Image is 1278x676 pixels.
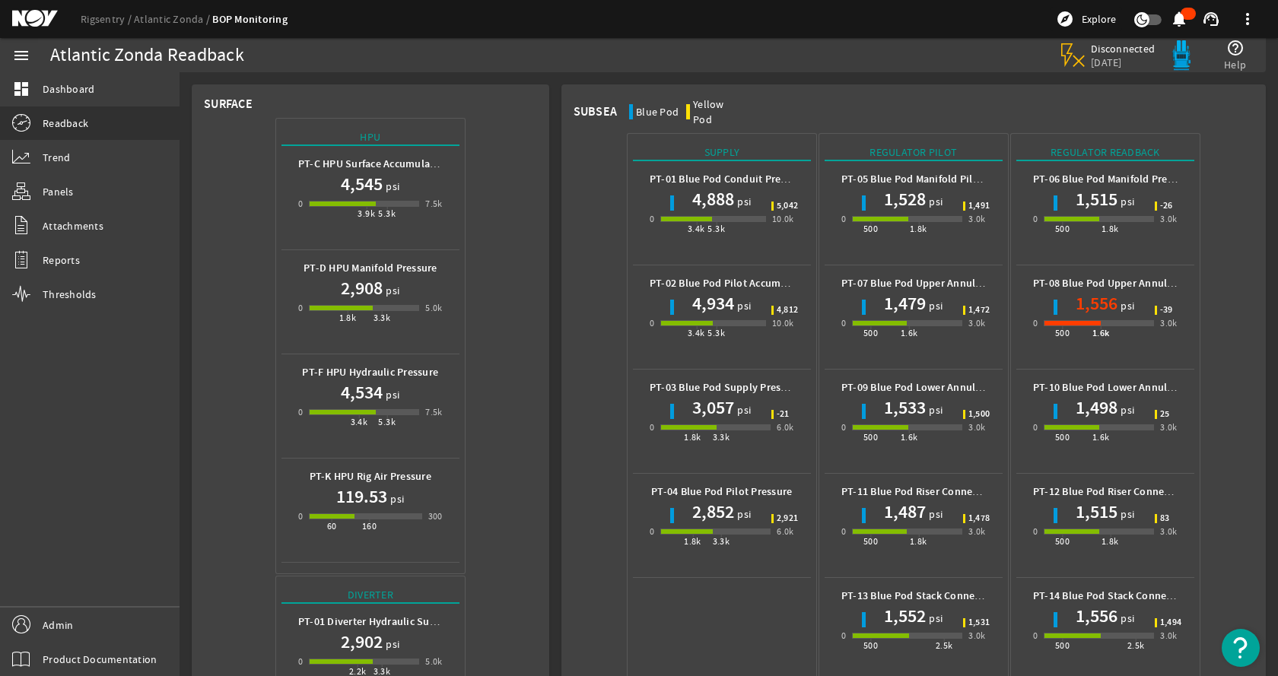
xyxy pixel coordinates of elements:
[1091,42,1156,56] span: Disconnected
[651,484,792,499] b: PT-04 Blue Pod Pilot Pressure
[772,211,794,227] div: 10.0k
[341,172,383,196] h1: 4,545
[968,306,990,315] span: 1,472
[936,638,953,653] div: 2.5k
[12,46,30,65] mat-icon: menu
[901,430,918,445] div: 1.6k
[910,221,927,236] div: 1.8k
[1202,10,1220,28] mat-icon: support_agent
[841,276,1054,290] b: PT-07 Blue Pod Upper Annular Pilot Pressure
[1166,40,1197,71] img: Bluepod.svg
[1092,430,1110,445] div: 1.6k
[688,221,705,236] div: 3.4k
[707,325,725,341] div: 5.3k
[341,380,383,405] h1: 4,534
[336,484,387,509] h1: 119.53
[1117,611,1134,626] span: psi
[777,514,798,523] span: 2,921
[1055,534,1070,549] div: 500
[425,196,443,211] div: 7.5k
[1226,39,1245,57] mat-icon: help_outline
[693,97,743,127] div: Yellow Pod
[1117,402,1134,417] span: psi
[884,500,926,524] h1: 1,487
[910,534,927,549] div: 1.8k
[841,484,1110,499] b: PT-11 Blue Pod Riser Connector Regulator Pilot Pressure
[1170,10,1188,28] mat-icon: notifications
[43,252,80,268] span: Reports
[968,420,986,435] div: 3.0k
[884,291,926,316] h1: 1,479
[863,221,878,236] div: 500
[926,194,943,209] span: psi
[1033,484,1276,499] b: PT-12 Blue Pod Riser Connector Regulator Pressure
[383,179,399,194] span: psi
[734,298,751,313] span: psi
[1160,202,1173,211] span: -26
[425,654,443,669] div: 5.0k
[281,587,459,604] div: Diverter
[926,298,943,313] span: psi
[1033,276,1220,290] b: PT-08 Blue Pod Upper Annular Pressure
[1055,325,1070,341] div: 500
[378,206,396,221] div: 5.3k
[298,509,303,524] div: 0
[684,534,701,549] div: 1.8k
[43,617,73,633] span: Admin
[841,211,846,227] div: 0
[298,654,303,669] div: 0
[310,469,431,484] b: PT-K HPU Rig Air Pressure
[968,202,990,211] span: 1,491
[777,202,798,211] span: 5,042
[692,500,734,524] h1: 2,852
[692,291,734,316] h1: 4,934
[341,276,383,300] h1: 2,908
[383,387,399,402] span: psi
[1102,221,1119,236] div: 1.8k
[1076,291,1117,316] h1: 1,556
[841,589,1112,603] b: PT-13 Blue Pod Stack Connector Regulator Pilot Pressure
[1082,11,1116,27] span: Explore
[884,395,926,420] h1: 1,533
[281,129,459,146] div: HPU
[841,628,846,643] div: 0
[12,80,30,98] mat-icon: dashboard
[863,534,878,549] div: 500
[1055,430,1070,445] div: 500
[968,618,990,627] span: 1,531
[1160,628,1178,643] div: 3.0k
[650,420,654,435] div: 0
[1033,420,1038,435] div: 0
[633,144,811,161] div: Supply
[1160,524,1178,539] div: 3.0k
[734,194,751,209] span: psi
[1076,604,1117,628] h1: 1,556
[43,81,94,97] span: Dashboard
[684,430,701,445] div: 1.8k
[1224,57,1246,72] span: Help
[425,300,443,316] div: 5.0k
[1091,56,1156,69] span: [DATE]
[1160,211,1178,227] div: 3.0k
[926,506,943,522] span: psi
[358,206,375,221] div: 3.9k
[1222,629,1260,667] button: Open Resource Center
[425,405,443,420] div: 7.5k
[43,287,97,302] span: Thresholds
[304,261,437,275] b: PT-D HPU Manifold Pressure
[968,514,990,523] span: 1,478
[362,519,377,534] div: 160
[777,524,794,539] div: 6.0k
[688,325,705,341] div: 3.4k
[841,420,846,435] div: 0
[777,410,790,419] span: -21
[81,12,134,26] a: Rigsentry
[1056,10,1074,28] mat-icon: explore
[1160,410,1170,419] span: 25
[212,12,288,27] a: BOP Monitoring
[1033,316,1038,331] div: 0
[841,316,846,331] div: 0
[1055,221,1070,236] div: 500
[43,184,74,199] span: Panels
[298,405,303,420] div: 0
